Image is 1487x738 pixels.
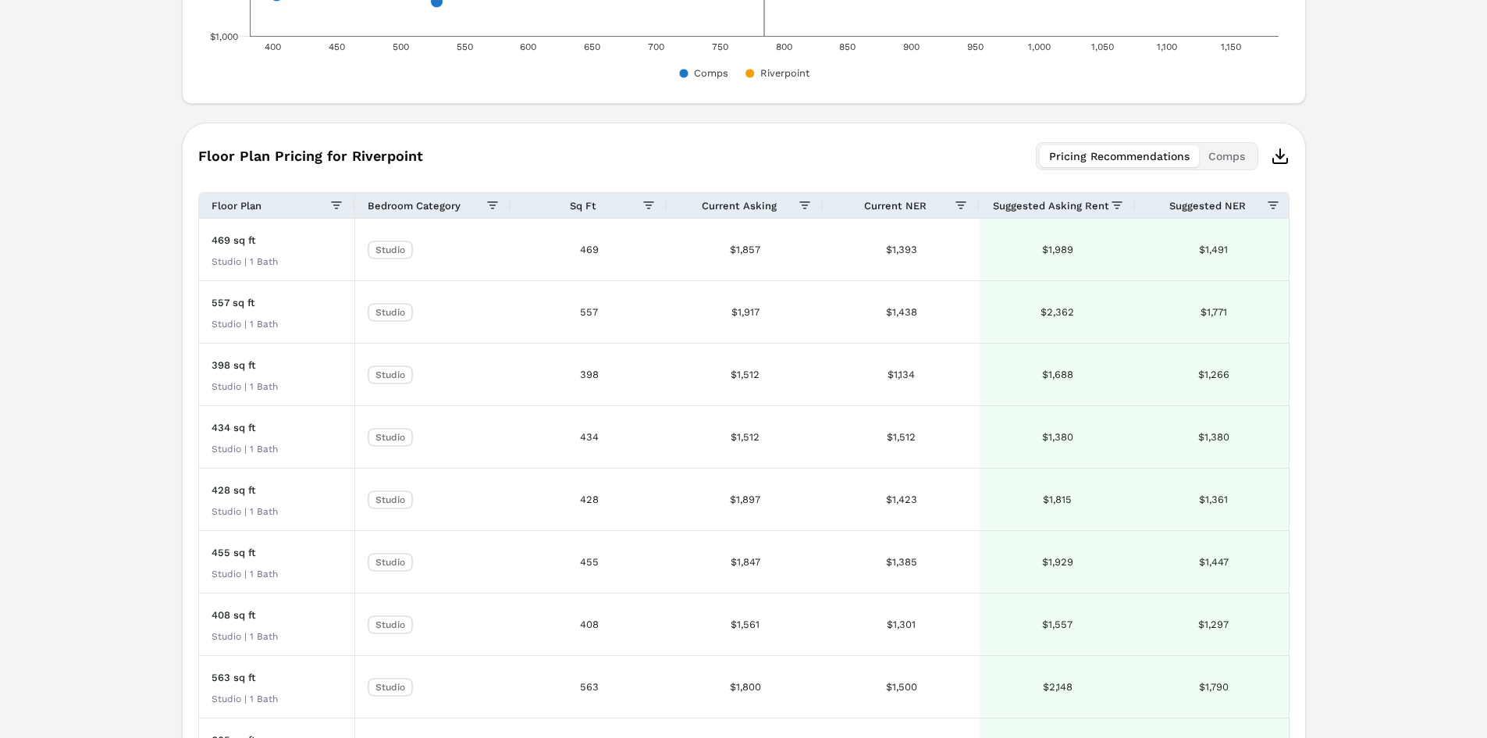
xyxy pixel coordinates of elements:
text: 750 [711,41,727,52]
text: 950 [966,41,983,52]
text: 600 [520,41,536,52]
div: $1,266 [1136,344,1292,405]
div: Studio [368,303,413,322]
div: Studio | 1 Bath [212,255,278,268]
text: Comps [694,67,728,79]
span: Current Asking [702,200,777,212]
span: 434 sq ft [212,422,256,433]
div: $1,301 [824,594,980,655]
div: 398 [511,344,667,405]
text: 550 [456,41,472,52]
div: $1,380 [980,406,1136,468]
text: 1,150 [1220,41,1240,52]
text: 650 [584,41,600,52]
span: 469 sq ft [212,234,256,246]
div: Studio [368,490,413,509]
span: Bedroom Category [368,200,461,212]
span: Floor Plan Pricing for Riverpoint [198,149,423,163]
div: Studio | 1 Bath [212,380,278,393]
div: $1,688 [980,344,1136,405]
span: Floor Plan [212,200,261,212]
div: $1,512 [667,406,824,468]
div: $1,361 [1136,469,1292,530]
div: Studio | 1 Bath [212,630,278,643]
div: $1,512 [667,344,824,405]
text: 800 [775,41,792,52]
div: $1,500 [824,656,980,718]
div: $1,790 [1136,656,1292,718]
span: Current NER [864,200,927,212]
text: 1,000 [1027,41,1050,52]
div: Studio [368,365,413,384]
div: Studio | 1 Bath [212,443,278,455]
span: Suggested Asking Rent [993,200,1109,212]
div: 469 [511,219,667,280]
span: 398 sq ft [212,359,256,371]
div: $1,847 [667,531,824,593]
div: $1,857 [667,219,824,280]
div: 434 [511,406,667,468]
div: $1,380 [1136,406,1292,468]
div: Studio [368,428,413,447]
div: $1,447 [1136,531,1292,593]
div: $1,423 [824,469,980,530]
text: Riverpoint [760,67,809,79]
span: 563 sq ft [212,672,256,683]
div: $2,148 [980,656,1136,718]
div: Studio | 1 Bath [212,505,278,518]
span: 455 sq ft [212,547,256,558]
text: 850 [839,41,856,52]
div: $1,134 [824,344,980,405]
div: $1,989 [980,219,1136,280]
div: $1,929 [980,531,1136,593]
text: 400 [265,41,281,52]
text: 1,100 [1156,41,1176,52]
div: 455 [511,531,667,593]
div: $1,393 [824,219,980,280]
div: 428 [511,469,667,530]
div: Studio | 1 Bath [212,693,278,705]
span: 408 sq ft [212,609,256,621]
div: 563 [511,656,667,718]
div: $1,917 [667,281,824,343]
div: Studio | 1 Bath [212,318,278,330]
text: 500 [392,41,408,52]
span: Suggested NER [1169,200,1246,212]
span: Sq Ft [570,200,596,212]
div: $1,800 [667,656,824,718]
div: $1,512 [824,406,980,468]
div: $1,297 [1136,594,1292,655]
div: $1,438 [824,281,980,343]
div: 557 [511,281,667,343]
span: 557 sq ft [212,297,255,308]
div: 408 [511,594,667,655]
text: 1,050 [1091,41,1114,52]
div: $1,557 [980,594,1136,655]
div: $1,491 [1136,219,1292,280]
div: Studio | 1 Bath [212,568,278,580]
div: Studio [368,678,413,697]
div: Studio [368,241,413,259]
span: 428 sq ft [212,484,256,496]
text: $1,000 [210,31,238,42]
div: Studio [368,553,413,572]
button: Pricing Recommendations [1040,145,1199,167]
text: 700 [648,41,664,52]
div: $1,561 [667,594,824,655]
div: $1,771 [1136,281,1292,343]
text: 450 [329,41,345,52]
div: Studio [368,615,413,634]
div: $1,385 [824,531,980,593]
div: $2,362 [980,281,1136,343]
div: $1,815 [980,469,1136,530]
div: $1,897 [667,469,824,530]
button: Comps [1199,145,1254,167]
text: 900 [903,41,920,52]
